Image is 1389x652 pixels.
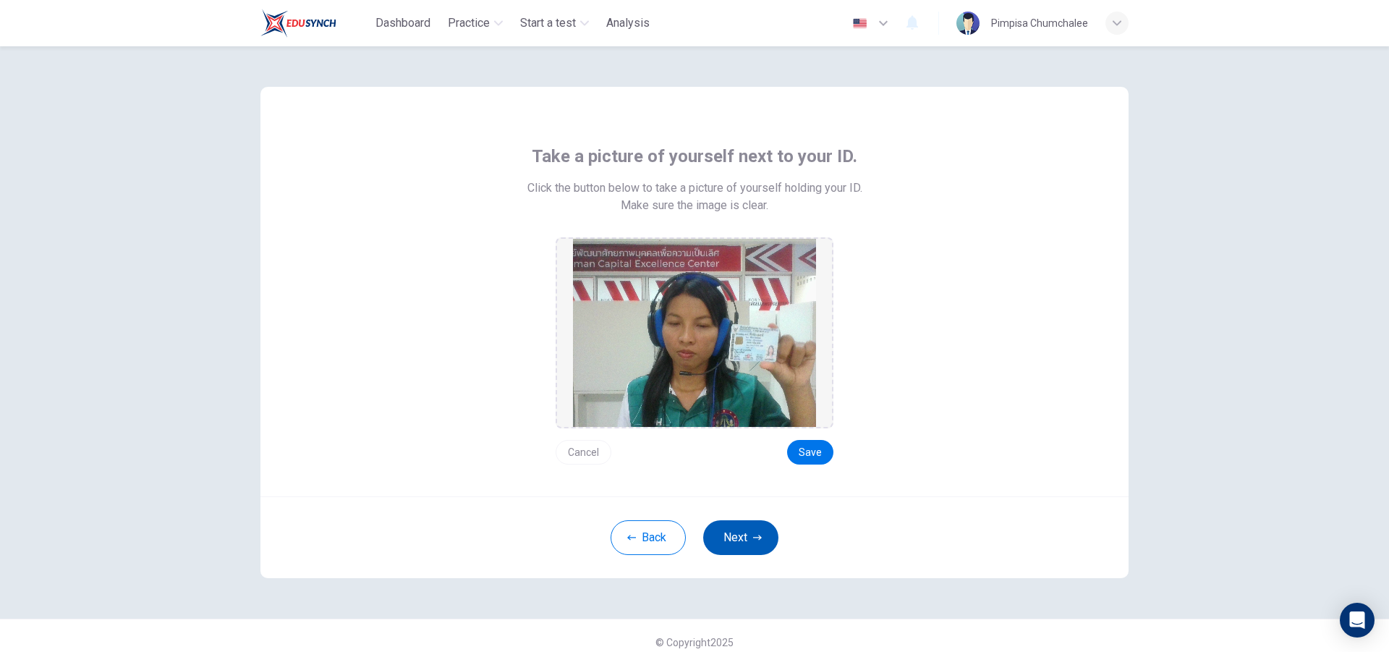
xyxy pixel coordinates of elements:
[375,14,430,32] span: Dashboard
[956,12,980,35] img: Profile picture
[527,179,862,197] span: Click the button below to take a picture of yourself holding your ID.
[1340,603,1375,638] div: Open Intercom Messenger
[606,14,650,32] span: Analysis
[600,10,655,36] button: Analysis
[260,9,336,38] img: Train Test logo
[621,197,768,214] span: Make sure the image is clear.
[851,18,869,29] img: en
[448,14,490,32] span: Practice
[556,440,611,465] button: Cancel
[991,14,1088,32] div: Pimpisa Chumchalee
[532,145,857,168] span: Take a picture of yourself next to your ID.
[573,239,816,427] img: preview screemshot
[514,10,595,36] button: Start a test
[703,520,778,555] button: Next
[260,9,370,38] a: Train Test logo
[611,520,686,555] button: Back
[520,14,576,32] span: Start a test
[370,10,436,36] button: Dashboard
[655,637,734,648] span: © Copyright 2025
[442,10,509,36] button: Practice
[787,440,833,465] button: Save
